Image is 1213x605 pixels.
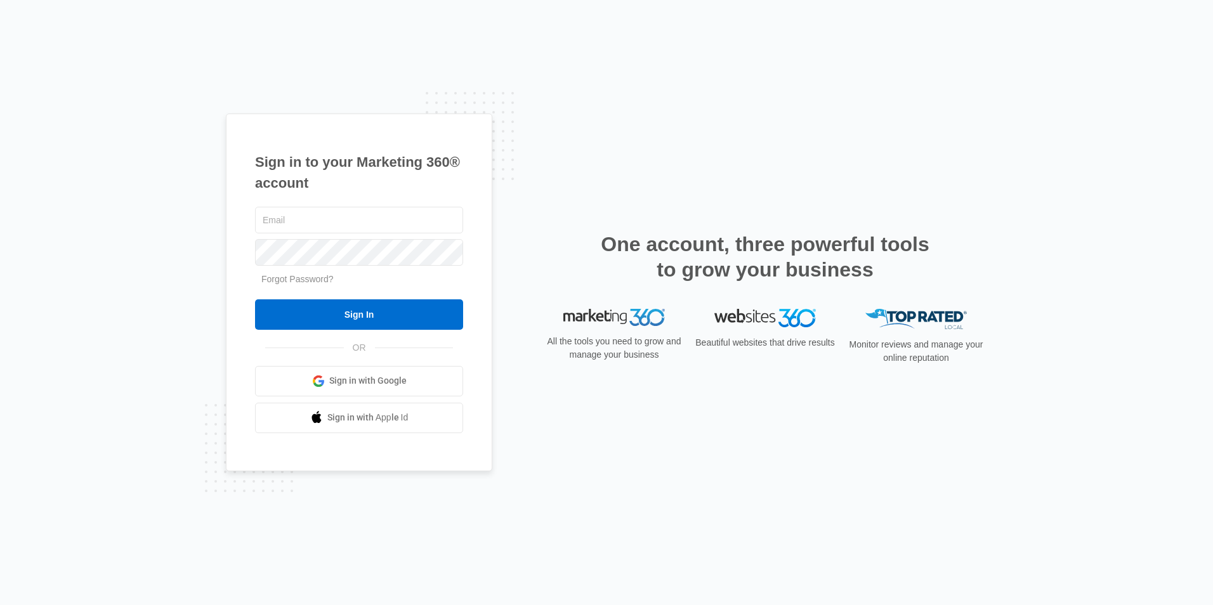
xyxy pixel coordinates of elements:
[327,411,409,424] span: Sign in with Apple Id
[255,207,463,233] input: Email
[563,309,665,327] img: Marketing 360
[255,366,463,396] a: Sign in with Google
[694,336,836,349] p: Beautiful websites that drive results
[255,299,463,330] input: Sign In
[344,341,375,355] span: OR
[714,309,816,327] img: Websites 360
[261,274,334,284] a: Forgot Password?
[255,403,463,433] a: Sign in with Apple Id
[543,335,685,361] p: All the tools you need to grow and manage your business
[255,152,463,193] h1: Sign in to your Marketing 360® account
[865,309,967,330] img: Top Rated Local
[845,338,987,365] p: Monitor reviews and manage your online reputation
[597,231,933,282] h2: One account, three powerful tools to grow your business
[329,374,407,387] span: Sign in with Google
